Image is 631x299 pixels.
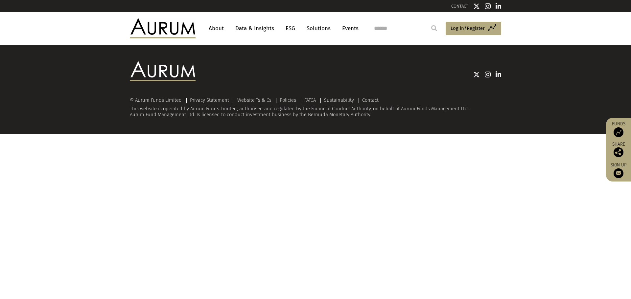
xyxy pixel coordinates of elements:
span: Log in/Register [451,24,485,32]
img: Linkedin icon [496,3,502,10]
img: Linkedin icon [496,71,502,78]
div: © Aurum Funds Limited [130,98,185,103]
img: Instagram icon [485,3,491,10]
img: Aurum Logo [130,61,196,81]
a: Log in/Register [446,22,501,35]
a: Policies [280,97,296,103]
a: Sustainability [324,97,354,103]
a: FATCA [304,97,316,103]
img: Access Funds [614,127,623,137]
img: Aurum [130,18,196,38]
a: Funds [609,121,628,137]
a: About [205,22,227,34]
a: ESG [282,22,298,34]
input: Submit [428,22,441,35]
img: Twitter icon [473,71,480,78]
a: Data & Insights [232,22,277,34]
a: Events [339,22,359,34]
img: Instagram icon [485,71,491,78]
a: Website Ts & Cs [237,97,271,103]
div: This website is operated by Aurum Funds Limited, authorised and regulated by the Financial Conduc... [130,97,501,117]
a: CONTACT [451,4,468,9]
a: Contact [362,97,379,103]
img: Twitter icon [473,3,480,10]
a: Solutions [303,22,334,34]
a: Privacy Statement [190,97,229,103]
